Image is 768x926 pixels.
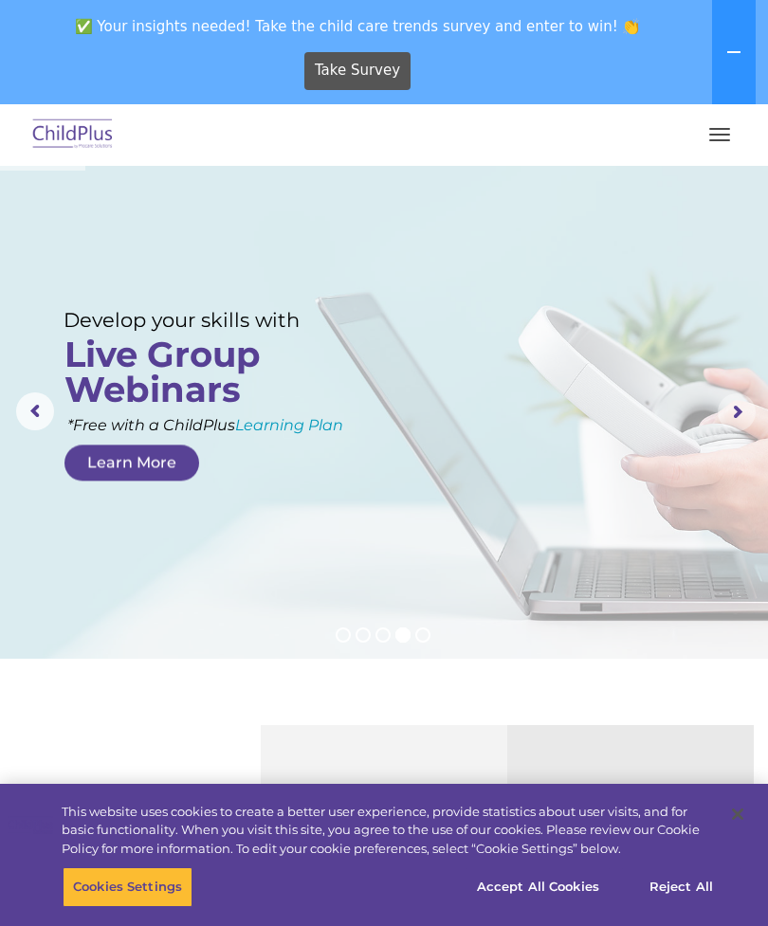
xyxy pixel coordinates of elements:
[315,54,400,87] span: Take Survey
[8,8,708,45] span: ✅ Your insights needed! Take the child care trends survey and enter to win! 👏
[235,416,343,434] a: Learning Plan
[28,113,118,157] img: ChildPlus by Procare Solutions
[64,445,199,481] a: Learn More
[62,803,715,859] div: This website uses cookies to create a better user experience, provide statistics about user visit...
[67,413,430,437] rs-layer: *Free with a ChildPlus
[717,793,759,835] button: Close
[63,867,192,907] button: Cookies Settings
[304,52,411,90] a: Take Survey
[622,867,741,907] button: Reject All
[64,308,316,332] rs-layer: Develop your skills with
[466,867,610,907] button: Accept All Cookies
[64,336,300,407] rs-layer: Live Group Webinars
